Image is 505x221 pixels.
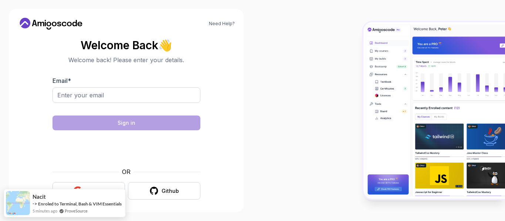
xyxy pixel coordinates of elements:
[122,167,131,176] p: OR
[71,135,182,163] iframe: Widget containing checkbox for hCaptcha security challenge
[65,208,88,214] a: ProveSource
[38,201,122,207] a: Enroled to Terminal, Bash & VIM Essentials
[52,115,200,130] button: Sign in
[162,187,179,195] div: Github
[363,22,505,199] img: Amigoscode Dashboard
[209,21,235,27] a: Need Help?
[52,39,200,51] h2: Welcome Back
[118,119,135,127] div: Sign in
[52,87,200,103] input: Enter your email
[128,182,200,200] button: Github
[33,208,57,214] span: 5 minutes ago
[33,201,37,207] span: ->
[85,187,104,195] div: Google
[18,18,84,30] a: Home link
[158,39,172,51] span: 👋
[52,77,71,84] label: Email *
[52,182,125,200] button: Google
[33,194,46,200] span: Nacit
[52,56,200,64] p: Welcome back! Please enter your details.
[6,191,30,215] img: provesource social proof notification image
